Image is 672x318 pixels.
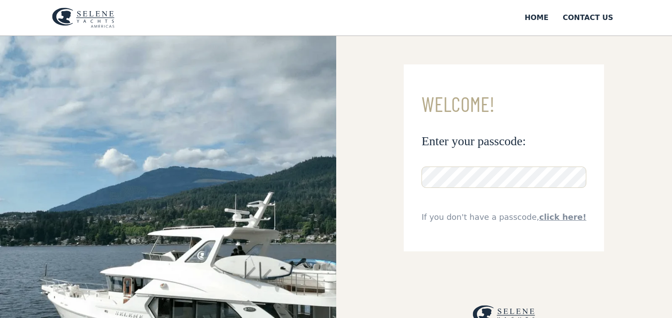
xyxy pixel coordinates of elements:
[525,12,549,23] div: Home
[421,133,586,149] h3: Enter your passcode:
[539,212,586,222] a: click here!
[404,64,604,251] form: Email Form
[421,93,586,115] h3: Welcome!
[52,8,115,28] img: logo
[421,211,586,223] div: If you don't have a passcode,
[563,12,613,23] div: Contact US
